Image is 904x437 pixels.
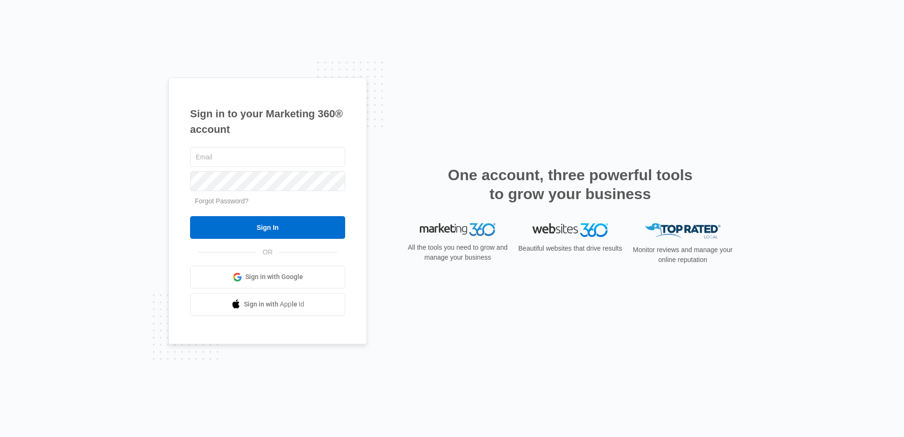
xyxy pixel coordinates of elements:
[532,223,608,237] img: Websites 360
[190,106,345,137] h1: Sign in to your Marketing 360® account
[256,247,279,257] span: OR
[420,223,495,236] img: Marketing 360
[190,293,345,316] a: Sign in with Apple Id
[445,166,695,203] h2: One account, three powerful tools to grow your business
[645,223,721,239] img: Top Rated Local
[405,243,511,262] p: All the tools you need to grow and manage your business
[190,147,345,167] input: Email
[517,244,623,253] p: Beautiful websites that drive results
[190,266,345,288] a: Sign in with Google
[195,197,249,205] a: Forgot Password?
[245,272,303,282] span: Sign in with Google
[630,245,736,265] p: Monitor reviews and manage your online reputation
[244,299,304,309] span: Sign in with Apple Id
[190,216,345,239] input: Sign In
